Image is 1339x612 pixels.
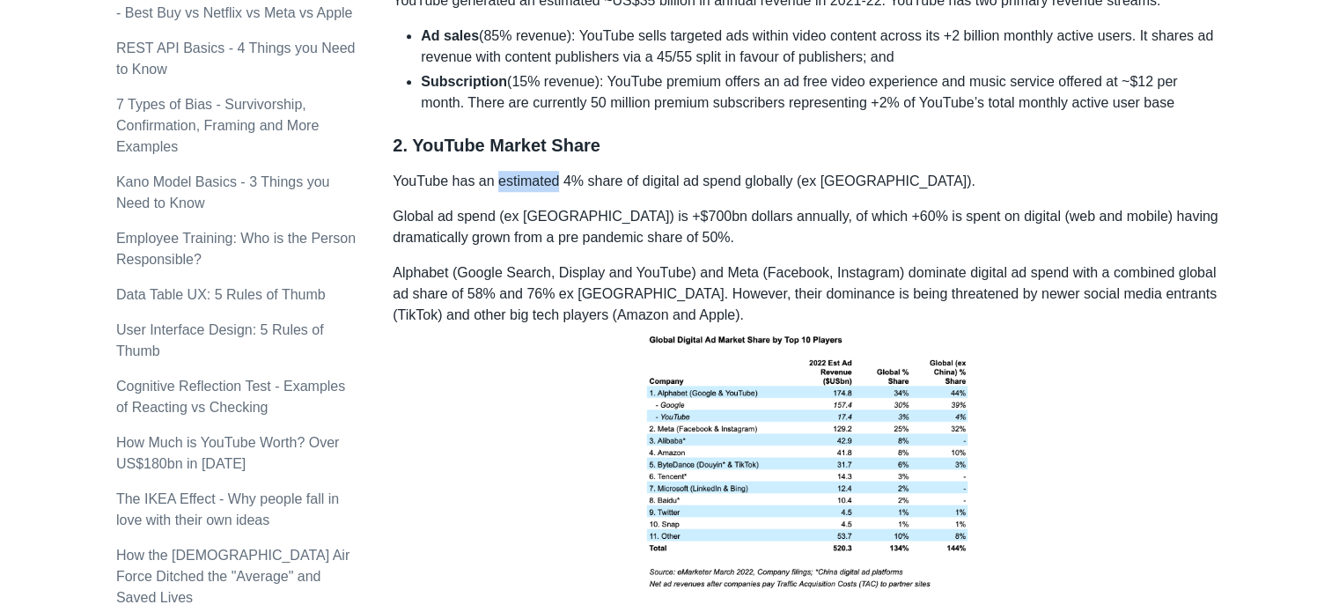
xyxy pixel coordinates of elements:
a: Employee Training: Who is the Person Responsible? [116,231,356,267]
p: YouTube has an estimated 4% share of digital ad spend globally (ex [GEOGRAPHIC_DATA]). [393,171,1223,192]
a: Data Table UX: 5 Rules of Thumb [116,287,326,302]
li: (15% revenue): YouTube premium offers an ad free video experience and music service offered at ~$... [421,71,1223,114]
p: Global ad spend (ex [GEOGRAPHIC_DATA]) is +$700bn dollars annually, of which +60% is spent on dig... [393,206,1223,248]
strong: Ad sales [421,28,479,43]
h3: 2. YouTube Market Share [393,135,1223,157]
a: How the [DEMOGRAPHIC_DATA] Air Force Ditched the "Average" and Saved Lives [116,548,349,605]
li: (85% revenue): YouTube sells targeted ads within video content across its +2 billion monthly acti... [421,26,1223,68]
a: 7 Types of Bias - Survivorship, Confirmation, Framing and More Examples [116,97,319,154]
a: Kano Model Basics - 3 Things you Need to Know [116,174,330,210]
a: Cognitive Reflection Test - Examples of Reacting vs Checking [116,379,345,415]
strong: Subscription [421,74,507,89]
img: ad market share [636,326,979,599]
a: How Much is YouTube Worth? Over US$180bn in [DATE] [116,435,339,471]
a: REST API Basics - 4 Things you Need to Know [116,41,356,77]
a: The IKEA Effect - Why people fall in love with their own ideas [116,491,339,527]
p: Alphabet (Google Search, Display and YouTube) and Meta (Facebook, Instagram) dominate digital ad ... [393,262,1223,599]
a: User Interface Design: 5 Rules of Thumb [116,322,324,358]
